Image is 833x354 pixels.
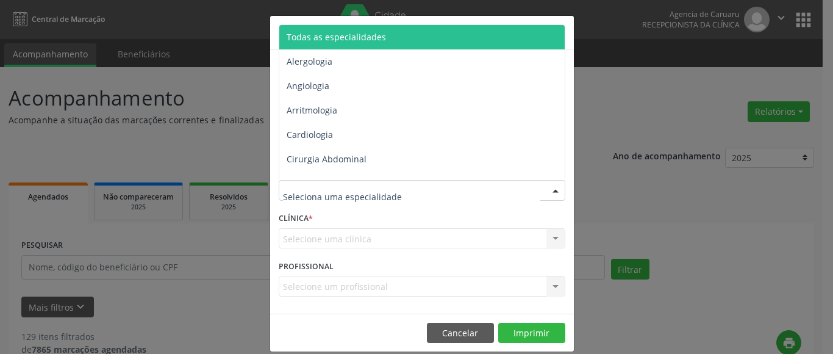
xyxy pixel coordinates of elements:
[287,178,362,189] span: Cirurgia Bariatrica
[549,16,574,46] button: Close
[279,257,334,276] label: PROFISSIONAL
[498,323,565,344] button: Imprimir
[279,209,313,228] label: CLÍNICA
[427,323,494,344] button: Cancelar
[283,184,540,209] input: Seleciona uma especialidade
[279,24,418,40] h5: Relatório de agendamentos
[287,129,333,140] span: Cardiologia
[287,80,329,92] span: Angiologia
[287,31,386,43] span: Todas as especialidades
[287,56,332,67] span: Alergologia
[287,104,337,116] span: Arritmologia
[287,153,366,165] span: Cirurgia Abdominal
